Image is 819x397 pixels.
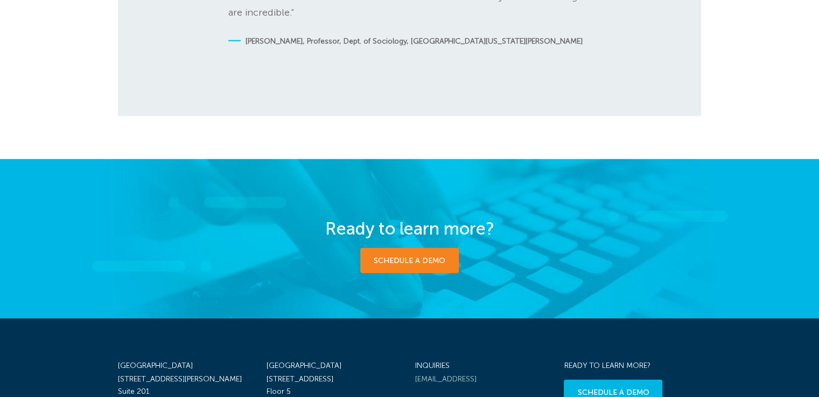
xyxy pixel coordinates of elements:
[564,361,701,371] h4: Ready to learn more?
[118,218,701,239] h4: Ready to learn more?
[118,361,255,371] h4: [GEOGRAPHIC_DATA]
[246,37,583,46] strong: [PERSON_NAME], Professor, Dept. of Sociology, [GEOGRAPHIC_DATA][US_STATE][PERSON_NAME]
[415,374,477,384] a: [EMAIL_ADDRESS]
[267,361,404,371] h4: [GEOGRAPHIC_DATA]
[360,248,459,273] a: Schedule a demo
[415,361,552,371] h4: INQUIRIES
